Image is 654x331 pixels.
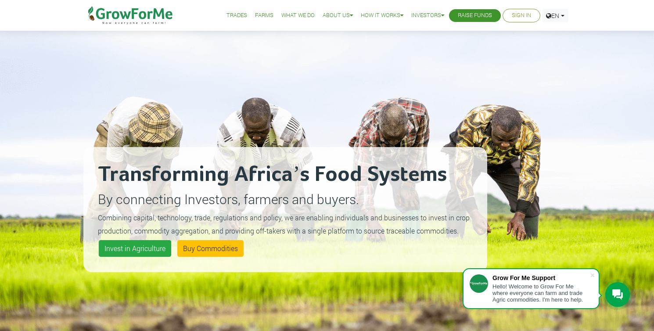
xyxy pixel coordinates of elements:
[98,162,473,188] h2: Transforming Africa’s Food Systems
[323,11,353,20] a: About Us
[411,11,444,20] a: Investors
[492,283,590,303] div: Hello! Welcome to Grow For Me where everyone can farm and trade Agric commodities. I'm here to help.
[281,11,315,20] a: What We Do
[492,274,590,281] div: Grow For Me Support
[512,11,531,20] a: Sign In
[177,240,244,257] a: Buy Commodities
[458,11,492,20] a: Raise Funds
[542,9,568,22] a: EN
[98,213,470,235] small: Combining capital, technology, trade, regulations and policy, we are enabling individuals and bus...
[361,11,403,20] a: How it Works
[226,11,247,20] a: Trades
[99,240,171,257] a: Invest in Agriculture
[255,11,273,20] a: Farms
[98,189,473,209] p: By connecting Investors, farmers and buyers.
